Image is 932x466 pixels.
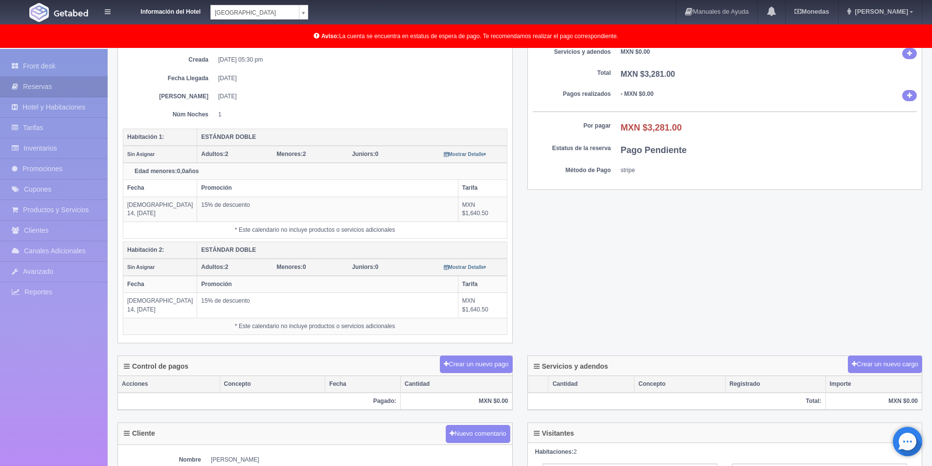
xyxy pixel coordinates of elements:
[218,92,500,101] dd: [DATE]
[201,151,225,157] strong: Adultos:
[215,5,295,20] span: [GEOGRAPHIC_DATA]
[401,393,512,410] th: MXN $0.00
[444,152,486,157] small: Mostrar Detalle
[201,264,228,270] span: 2
[535,448,915,456] div: 2
[127,152,155,157] small: Sin Asignar
[118,393,401,410] th: Pagado:
[54,9,88,17] img: Getabed
[276,264,302,270] strong: Menores:
[533,122,611,130] dt: Por pagar
[635,376,726,393] th: Concepto
[197,293,458,318] td: 15% de descuento
[352,151,375,157] strong: Juniors:
[533,69,611,77] dt: Total
[130,111,208,119] dt: Núm Noches
[130,56,208,64] dt: Creada
[118,376,220,393] th: Acciones
[127,265,155,270] small: Sin Asignar
[533,90,611,98] dt: Pagos realizados
[123,222,507,238] td: * Este calendario no incluye productos o servicios adicionales
[446,425,510,443] button: Nuevo comentario
[458,197,507,222] td: MXN $1,640.50
[123,180,197,197] th: Fecha
[325,376,401,393] th: Fecha
[220,376,325,393] th: Concepto
[124,430,155,437] h4: Cliente
[124,363,188,370] h4: Control de pagos
[444,264,486,270] a: Mostrar Detalle
[123,318,507,334] td: * Este calendario no incluye productos o servicios adicionales
[458,180,507,197] th: Tarifa
[197,180,458,197] th: Promoción
[127,246,164,253] b: Habitación 2:
[533,166,611,175] dt: Método de Pago
[123,293,197,318] td: [DEMOGRAPHIC_DATA] 14, [DATE]
[534,363,608,370] h4: Servicios y adendos
[458,276,507,293] th: Tarifa
[534,430,574,437] h4: Visitantes
[621,166,917,175] dd: stripe
[444,151,486,157] a: Mostrar Detalle
[127,167,503,176] div: Edad menores: años
[848,355,922,374] button: Crear un nuevo cargo
[130,74,208,83] dt: Fecha Llegada
[321,33,339,40] b: Aviso:
[127,133,164,140] b: Habitación 1:
[197,242,507,259] th: ESTÁNDAR DOBLE
[795,8,829,15] b: Monedas
[122,5,201,16] dt: Información del Hotel
[528,393,826,410] th: Total:
[852,8,908,15] span: [PERSON_NAME]
[825,376,922,393] th: Importe
[533,144,611,153] dt: Estatus de la reserva
[276,151,302,157] strong: Menores:
[29,3,49,22] img: Getabed
[458,293,507,318] td: MXN $1,640.50
[130,92,208,101] dt: [PERSON_NAME]
[123,276,197,293] th: Fecha
[621,48,650,55] b: MXN $0.00
[533,48,611,56] dt: Servicios y adendos
[621,90,654,97] b: - MXN $0.00
[276,151,306,157] span: 2
[218,111,500,119] dd: 1
[177,168,185,175] b: 0,0
[352,264,378,270] span: 0
[218,74,500,83] dd: [DATE]
[621,123,682,133] b: MXN $3,281.00
[440,355,512,374] button: Crear un nuevo pago
[725,376,825,393] th: Registrado
[276,264,306,270] span: 0
[352,264,375,270] strong: Juniors:
[197,197,458,222] td: 15% de descuento
[218,56,500,64] dd: [DATE] 05:30 pm
[548,376,635,393] th: Cantidad
[210,5,308,20] a: [GEOGRAPHIC_DATA]
[123,197,197,222] td: [DEMOGRAPHIC_DATA] 14, [DATE]
[197,276,458,293] th: Promoción
[201,264,225,270] strong: Adultos:
[621,70,675,78] b: MXN $3,281.00
[825,393,922,410] th: MXN $0.00
[401,376,512,393] th: Cantidad
[197,129,507,146] th: ESTÁNDAR DOBLE
[352,151,378,157] span: 0
[123,456,201,464] dt: Nombre
[535,448,574,455] strong: Habitaciones:
[201,151,228,157] span: 2
[621,145,687,155] b: Pago Pendiente
[444,265,486,270] small: Mostrar Detalle
[211,456,507,464] dd: [PERSON_NAME]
